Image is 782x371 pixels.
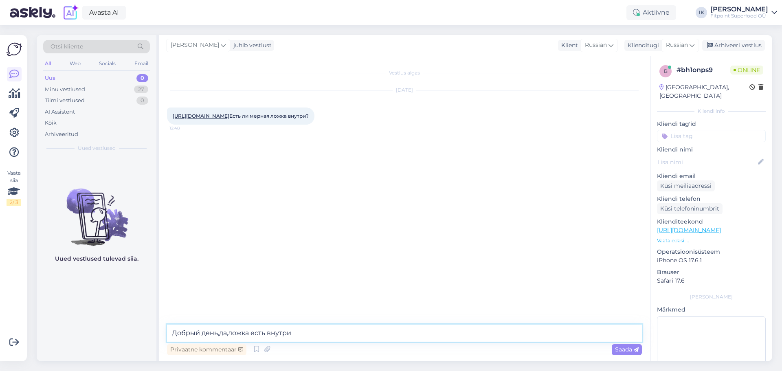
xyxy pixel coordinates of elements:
[7,169,21,206] div: Vaata siia
[657,226,721,234] a: [URL][DOMAIN_NAME]
[657,217,766,226] p: Klienditeekond
[657,108,766,115] div: Kliendi info
[173,113,229,119] a: [URL][DOMAIN_NAME]
[657,158,756,167] input: Lisa nimi
[558,41,578,50] div: Klient
[657,172,766,180] p: Kliendi email
[624,41,659,50] div: Klienditugi
[696,7,707,18] div: IK
[666,41,688,50] span: Russian
[167,344,246,355] div: Privaatne kommentaar
[45,130,78,138] div: Arhiveeritud
[657,277,766,285] p: Safari 17.6
[167,86,642,94] div: [DATE]
[657,145,766,154] p: Kliendi nimi
[710,6,777,19] a: [PERSON_NAME]Fitpoint Superfood OÜ
[230,41,272,50] div: juhib vestlust
[7,42,22,57] img: Askly Logo
[664,68,668,74] span: b
[657,237,766,244] p: Vaata edasi ...
[82,6,126,20] a: Avasta AI
[169,125,200,131] span: 12:48
[136,74,148,82] div: 0
[45,119,57,127] div: Kõik
[37,174,156,247] img: No chats
[167,325,642,342] textarea: Добрый день,да,ложка есть внутр
[585,41,607,50] span: Russian
[97,58,117,69] div: Socials
[7,199,21,206] div: 2 / 3
[167,69,642,77] div: Vestlus algas
[615,346,639,353] span: Saada
[68,58,82,69] div: Web
[171,41,219,50] span: [PERSON_NAME]
[657,256,766,265] p: iPhone OS 17.6.1
[702,40,765,51] div: Arhiveeri vestlus
[657,180,715,191] div: Küsi meiliaadressi
[710,13,768,19] div: Fitpoint Superfood OÜ
[657,120,766,128] p: Kliendi tag'id
[55,255,138,263] p: Uued vestlused tulevad siia.
[133,58,150,69] div: Email
[657,130,766,142] input: Lisa tag
[657,305,766,314] p: Märkmed
[657,203,723,214] div: Küsi telefoninumbrit
[626,5,676,20] div: Aktiivne
[51,42,83,51] span: Otsi kliente
[677,65,730,75] div: # bh1onps9
[659,83,749,100] div: [GEOGRAPHIC_DATA], [GEOGRAPHIC_DATA]
[657,293,766,301] div: [PERSON_NAME]
[45,74,55,82] div: Uus
[657,248,766,256] p: Operatsioonisüsteem
[730,66,763,75] span: Online
[62,4,79,21] img: explore-ai
[45,108,75,116] div: AI Assistent
[173,113,309,119] span: Есть ли мерная ложка внутри?
[134,86,148,94] div: 27
[45,86,85,94] div: Minu vestlused
[45,97,85,105] div: Tiimi vestlused
[43,58,53,69] div: All
[136,97,148,105] div: 0
[657,195,766,203] p: Kliendi telefon
[78,145,116,152] span: Uued vestlused
[710,6,768,13] div: [PERSON_NAME]
[657,268,766,277] p: Brauser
